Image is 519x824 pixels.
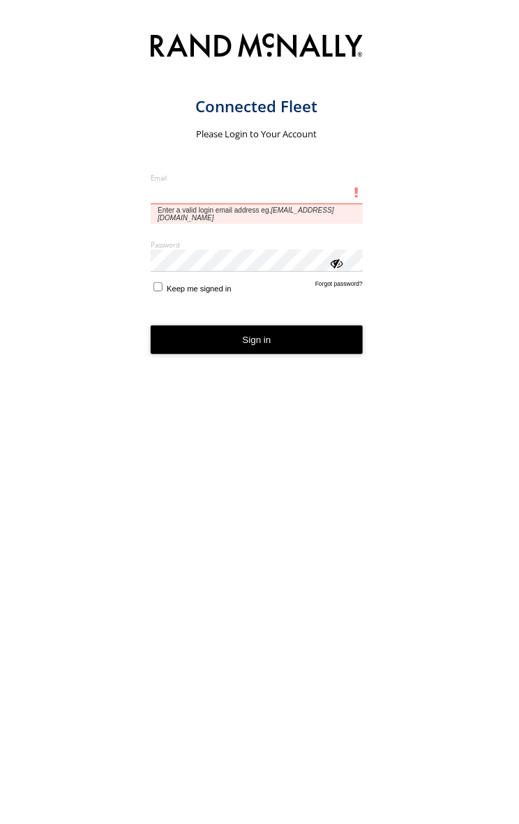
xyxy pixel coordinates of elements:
a: Forgot password? [315,280,363,293]
input: Keep me signed in [153,282,163,291]
button: Sign in [151,326,363,355]
span: Enter a valid login email address eg. [151,204,363,224]
em: [EMAIL_ADDRESS][DOMAIN_NAME] [158,206,334,222]
label: Email [151,174,363,183]
div: ViewPassword [329,256,343,270]
form: main [151,26,385,818]
h2: Please Login to Your Account [151,128,363,140]
span: Keep me signed in [167,284,232,293]
label: Password [151,241,363,250]
img: Rand McNally [151,31,363,63]
h1: Connected Fleet [151,96,363,116]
